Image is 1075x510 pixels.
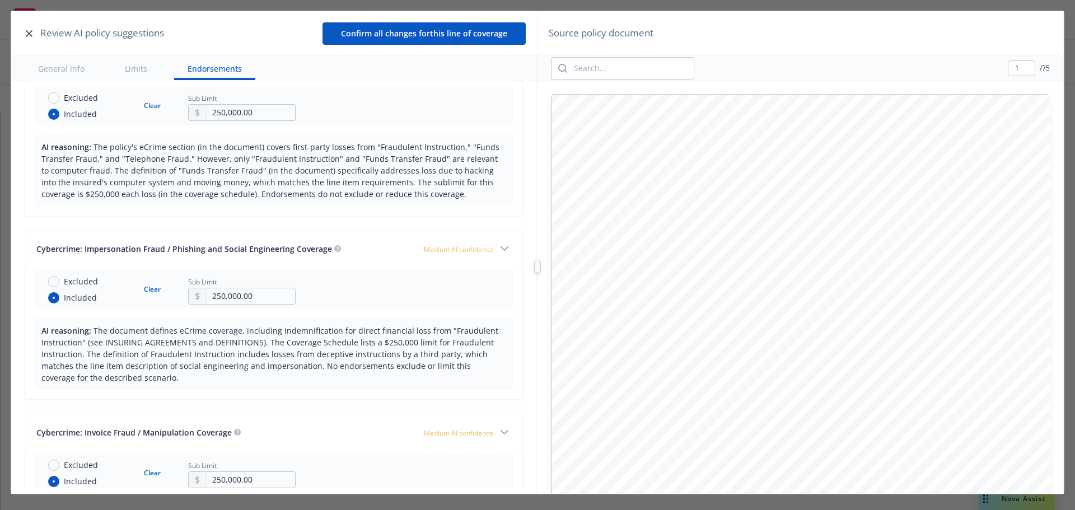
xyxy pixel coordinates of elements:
span: Cybercrime: Invoice Fraud / Manipulation Coverage [36,427,232,438]
input: Excluded [48,460,59,471]
span: D URING THE POLICY PERIOD OR THE OPTIONAL EXTENSION PERIOD (IF APPLICABLE) AND [610,208,990,216]
input: Included [48,109,59,120]
button: Clear [137,465,167,481]
span: A ND REPORTED BASIS AND APPLY ONLY TO CLAIMS FIRST MADE AGAINST THE INSURED [610,197,989,205]
span: Excluded [64,459,98,471]
span: B eazley Group [750,410,803,418]
span: N amed Insured: [610,353,672,361]
span: t he [934,270,946,278]
span: a nd the Underwriters. [848,280,926,289]
span: i n [661,270,667,278]
button: Cybercrime: Invoice Fraud / Manipulation CoverageMedium AI confidence [25,414,522,453]
span: Cybercrime: Impersonation Fraud / Phishing and Social Engineering Coverage [36,244,332,254]
span: N [GEOGRAPHIC_DATA] [750,438,843,447]
button: General info [25,56,98,80]
span: S epterna Inc [750,353,796,361]
span: T hese Declarations along with the statements contained in the information and materials provided... [610,259,992,268]
span: A MOUNTS INCURRED AS CLAIMS EXPENSES UNDER THIS POLICY WILL REDUCE AND MAY [610,228,990,237]
span: Excluded [64,92,98,104]
span: I nsureds [812,280,846,289]
span: A ttn: Cyber & Tech Claims Group [750,419,871,428]
button: Clear [137,98,167,114]
button: Confirm all changes forthis line of coverage [322,22,526,45]
span: e ndorsements shall constitute the contract between the [610,280,810,289]
button: Limits [111,56,161,80]
span: Included [64,292,97,303]
span: S outh [GEOGRAPHIC_DATA] [750,391,858,399]
span: The policy's eCrime section (in the document) covers first-party losses from "Fraudulent Instruct... [41,142,499,199]
span: The document defines eCrime coverage, including indemnification for direct financial loss from "F... [41,325,498,383]
span: Medium AI confidence [424,245,493,254]
span: Sub Limit [188,93,217,103]
input: Included [48,476,59,487]
span: i ssuance [820,270,852,278]
span: S ervices Team: [610,479,670,487]
span: c onnection [672,270,712,278]
span: U nderwriters: [610,334,663,342]
input: 0.00 [207,472,295,488]
span: a nd [916,270,929,278]
span: Medium AI confidence [424,428,493,438]
span: U nderwriters [610,270,656,278]
span: b [DOMAIN_NAME][EMAIL_ADDRESS][PERSON_NAME][DOMAIN_NAME] [750,469,1046,478]
span: Review AI policy suggestions [40,26,164,40]
span: u nderwriting [752,270,797,278]
span: 2 [STREET_ADDRESS] [750,372,835,381]
svg: Search [558,64,567,73]
span: B reach Response [610,469,679,478]
span: c [EMAIL_ADDRESS][PERSON_NAME][DOMAIN_NAME] [750,447,960,456]
span: N otice of Claim, Loss [610,410,693,418]
span: 4 [STREET_ADDRESS] [750,429,835,437]
span: t he [736,270,747,278]
span: P olicy, [887,270,911,278]
span: B eazley Excess and Surplus Insurance, Inc. [750,334,909,342]
span: Included [64,475,97,487]
span: / 75 [1040,63,1050,73]
span: Included [64,108,97,120]
span: o r Circumstance: [610,419,677,428]
button: Endorsements [174,56,255,80]
span: P olicy [951,270,973,278]
input: 0.00 [207,288,295,304]
span: ( 866) 567-8570 (24 Hours) [750,479,846,487]
span: G ENERAL INFORMATION [751,311,850,320]
input: Excluded [48,276,59,287]
input: 0.00 [207,105,295,120]
span: S uite 65 [750,381,779,390]
span: Sub Limit [188,277,217,287]
span: Source policy document [549,26,653,40]
span: AI reasoning: [41,325,91,336]
input: Excluded [48,92,59,104]
input: Search... [567,58,694,79]
span: w ith [977,270,992,278]
span: Excluded [64,275,98,287]
span: E XHAUST THE LIMIT OF LIABILITY AND ARE SUBJECT TO RETENTIONS. [610,239,894,247]
span: t his [869,270,882,278]
button: Clear [137,282,167,297]
span: Sub Limit [188,461,217,470]
span: o f [858,270,864,278]
span: a nd [802,270,815,278]
span: B EAZLEY BREACH RESPONSE [610,155,831,169]
span: T HIS POLICY’S LIABILITY INSURING AGREEMENTS PROVIDE COVERAGE ON A CLAIMS MADE [610,186,990,195]
span: w ith [717,270,731,278]
span: AI reasoning: [41,142,91,152]
span: N amed Insured Address: [610,372,706,381]
button: Cybercrime: Impersonation Fraud / Phishing and Social Engineering CoverageMedium AI confidence [25,231,522,270]
input: Included [48,292,59,303]
span: R EPORTED TO THE UNDERWRITERS IN ACCORDANCE WITH THE TERMS OF THIS POLICY. [610,218,990,226]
